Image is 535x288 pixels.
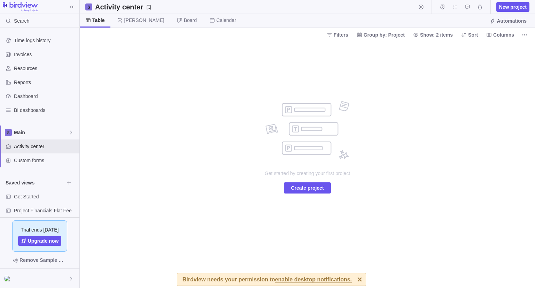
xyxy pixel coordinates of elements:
span: Table [92,17,105,24]
a: Upgrade now [18,236,62,246]
span: More actions [520,30,529,40]
span: Show: 2 items [410,30,456,40]
span: Board [184,17,197,24]
span: Create project [284,182,331,194]
span: Sort [458,30,481,40]
span: Notifications [475,2,485,12]
span: Reports [14,79,77,86]
h2: Activity center [95,2,143,12]
span: Start timer [416,2,426,12]
span: Save your current layout and filters as a View [92,2,154,12]
span: Main [14,129,68,136]
span: Create project [291,184,324,192]
span: Filters [324,30,351,40]
a: My assignments [450,5,460,11]
div: Nancy Brommell [4,274,13,283]
img: logo [3,2,38,12]
span: BI dashboards [14,107,77,114]
a: Notifications [475,5,485,11]
span: Automations [487,16,529,26]
span: Search [14,17,29,24]
span: Remove Sample Data [6,255,74,266]
span: Automations [497,17,527,24]
span: New project [496,2,529,12]
span: Get Started [14,193,77,200]
img: Show [4,276,13,281]
span: Browse views [64,178,74,188]
span: Columns [483,30,517,40]
span: Remove Sample Data [20,256,67,264]
span: Columns [493,31,514,38]
span: Time logs history [14,37,77,44]
span: My assignments [450,2,460,12]
span: Resources [14,65,77,72]
span: New project [499,3,527,10]
span: Activity center [14,143,77,150]
div: Birdview needs your permission to [183,273,352,286]
a: Time logs [437,5,447,11]
a: Approval requests [463,5,472,11]
span: Calendar [216,17,236,24]
span: Approval requests [463,2,472,12]
span: Invoices [14,51,77,58]
span: Saved views [6,179,64,186]
span: Get started by creating your first project [238,170,377,177]
span: Time logs [437,2,447,12]
span: Upgrade now [28,237,59,244]
span: [PERSON_NAME] [124,17,164,24]
span: Project Financials Flat Fee [14,207,77,214]
span: Show: 2 items [420,31,453,38]
span: Trial ends [DATE] [21,226,59,233]
span: Sort [468,31,478,38]
span: Filters [334,31,348,38]
span: Group by: Project [354,30,408,40]
span: Custom forms [14,157,77,164]
span: enable desktop notifications. [275,277,352,283]
div: no data to show [238,41,377,288]
span: Dashboard [14,93,77,100]
span: Group by: Project [364,31,405,38]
